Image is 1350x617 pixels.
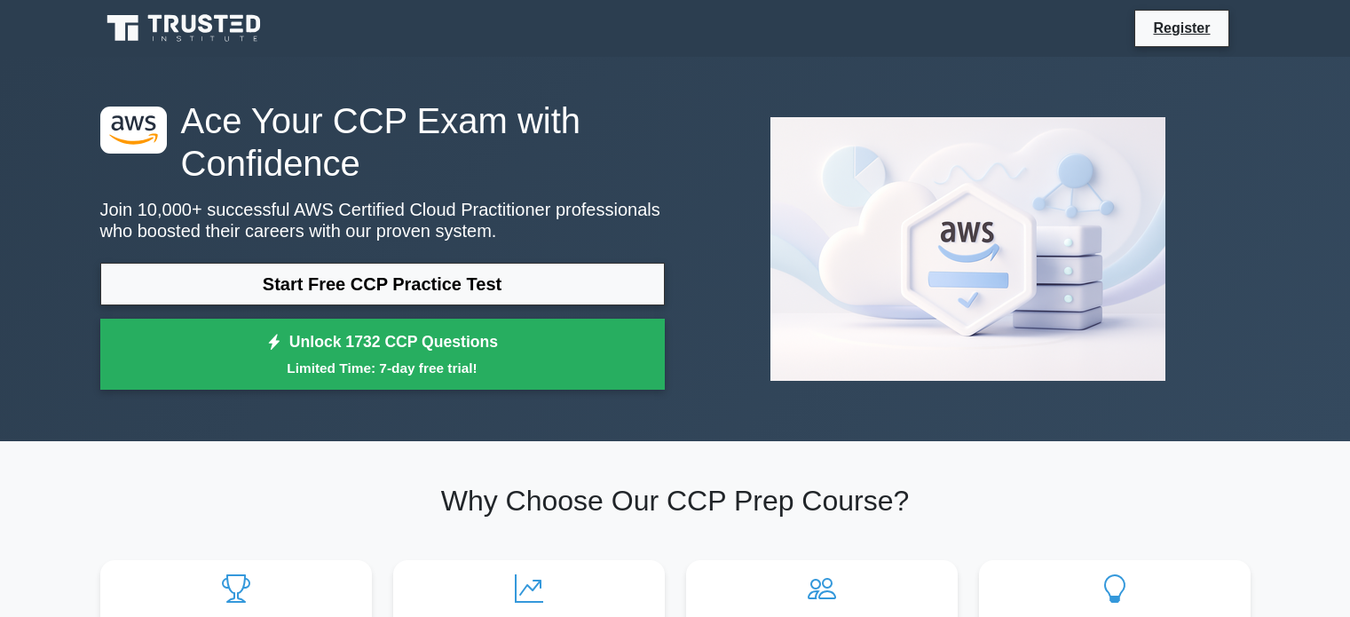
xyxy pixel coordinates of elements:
[100,484,1251,518] h2: Why Choose Our CCP Prep Course?
[100,199,665,241] p: Join 10,000+ successful AWS Certified Cloud Practitioner professionals who boosted their careers ...
[100,263,665,305] a: Start Free CCP Practice Test
[100,319,665,390] a: Unlock 1732 CCP QuestionsLimited Time: 7-day free trial!
[122,358,643,378] small: Limited Time: 7-day free trial!
[756,103,1180,395] img: AWS Certified Cloud Practitioner Preview
[1142,17,1220,39] a: Register
[100,99,665,185] h1: Ace Your CCP Exam with Confidence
